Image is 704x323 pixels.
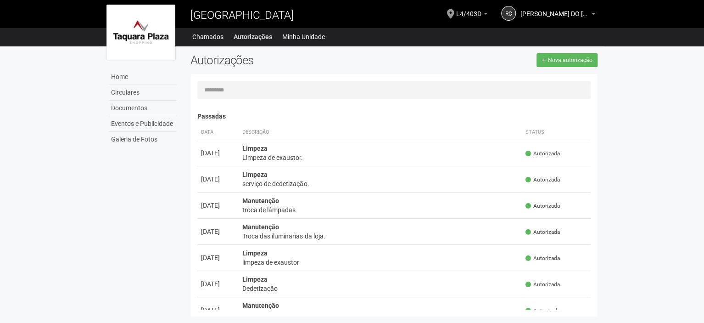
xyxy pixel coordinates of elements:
[190,9,294,22] span: [GEOGRAPHIC_DATA]
[525,176,560,184] span: Autorizada
[201,306,235,315] div: [DATE]
[525,202,560,210] span: Autorizada
[192,30,223,43] a: Chamados
[525,307,560,315] span: Autorizada
[536,53,598,67] a: Nova autorização
[197,125,239,140] th: Data
[242,223,279,231] strong: Manutenção
[520,11,595,19] a: [PERSON_NAME] DO [PERSON_NAME]
[201,253,235,262] div: [DATE]
[242,276,268,283] strong: Limpeza
[109,116,177,132] a: Eventos e Publicidade
[197,113,591,120] h4: Passadas
[239,125,522,140] th: Descrição
[242,197,279,204] strong: Manutenção
[525,281,560,289] span: Autorizada
[520,1,589,17] span: RENATA COELHO DO NASCIMENTO
[201,279,235,289] div: [DATE]
[242,205,518,215] div: troca de lâmpadas
[282,30,325,43] a: Minha Unidade
[201,227,235,236] div: [DATE]
[242,249,268,257] strong: Limpeza
[201,175,235,184] div: [DATE]
[242,284,518,293] div: Dedetização
[501,6,516,21] a: RC
[456,11,487,19] a: L4/403D
[522,125,591,140] th: Status
[242,179,518,188] div: serviço de dedetização.
[201,201,235,210] div: [DATE]
[525,255,560,262] span: Autorizada
[242,153,518,162] div: Limpeza de exaustor.
[106,5,175,60] img: logo.jpg
[242,302,279,309] strong: Manutenção
[242,171,268,178] strong: Limpeza
[242,232,518,241] div: Troca das iluminarias da loja.
[525,228,560,236] span: Autorizada
[109,101,177,116] a: Documentos
[109,132,177,147] a: Galeria de Fotos
[109,85,177,101] a: Circulares
[109,69,177,85] a: Home
[456,1,481,17] span: L4/403D
[190,53,387,67] h2: Autorizações
[201,148,235,158] div: [DATE]
[548,57,592,63] span: Nova autorização
[234,30,272,43] a: Autorizações
[525,150,560,158] span: Autorizada
[242,145,268,152] strong: Limpeza
[242,258,518,267] div: limpeza de exaustor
